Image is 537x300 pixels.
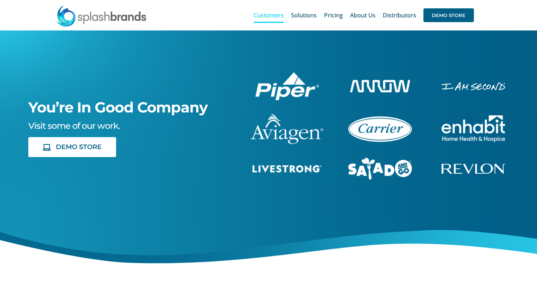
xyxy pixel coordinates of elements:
span: You’re In Good Company [28,98,208,116]
span: DEMO STORE [423,8,474,22]
a: DEMO STORE [423,4,474,27]
a: sng-1C [348,157,412,165]
span: DEMO STORE [56,143,102,151]
a: arrow-white [350,79,410,87]
span: Solutions [291,12,317,18]
img: Enhabit Gear Store [442,115,505,142]
img: Arrow Store [350,80,410,93]
a: Pricing [324,4,343,27]
nav: Main Menu [254,4,474,27]
img: SplashBrands.com Logo [56,5,147,27]
img: Carrier Brand Store [348,116,412,142]
img: Piper Pilot Ship [255,72,319,100]
a: piper-White [255,71,319,79]
span: Pricing [324,12,343,18]
a: enhabit-stacked-white [442,114,505,122]
span: Customers [254,12,284,18]
a: Distributors [383,4,416,27]
img: I Am Second Store [442,82,505,90]
span: Visit some of our work. [28,120,120,131]
span: Distributors [383,12,416,18]
a: Customers [254,4,284,27]
a: DEMO STORE [28,137,116,157]
img: Salad And Go Store [348,158,412,180]
a: livestrong-5E-website [253,164,321,172]
a: revlon-flat-white [442,163,505,170]
img: Revlon [442,164,505,174]
img: Livestrong Store [253,165,321,173]
a: carrier-1B [348,115,412,123]
img: aviagen-1C [251,114,323,144]
a: enhabit-stacked-white [442,81,505,89]
span: About Us [350,12,376,18]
